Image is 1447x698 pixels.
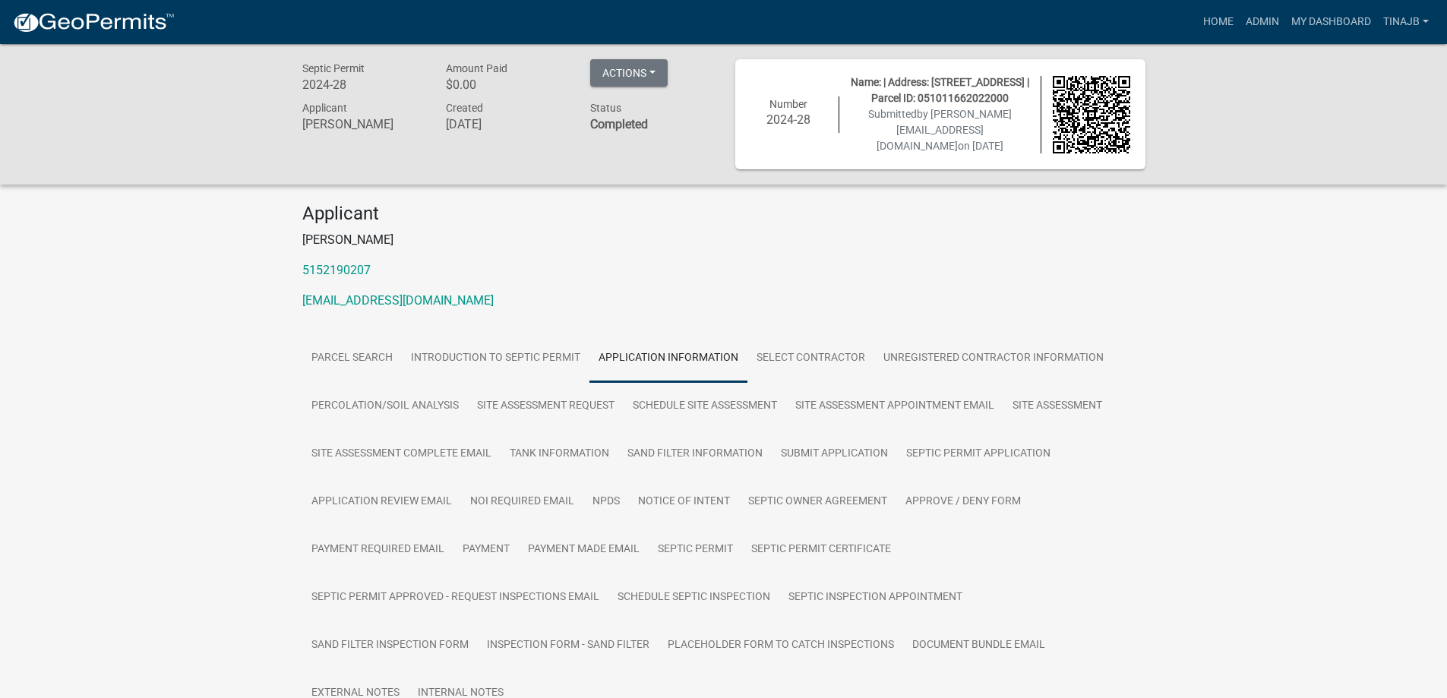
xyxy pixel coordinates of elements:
h6: 2024-28 [302,77,424,92]
a: Submit Application [772,430,897,478]
a: Payment Required Email [302,526,453,574]
a: NPDS [583,478,629,526]
a: Septic Permit Application [897,430,1060,478]
a: Site Assessment Appointment Email [786,382,1003,431]
a: Payment Made Email [519,526,649,574]
a: Inspection Form - Sand Filter [478,621,659,670]
h4: Applicant [302,203,1145,225]
a: Schedule Site Assessment [624,382,786,431]
a: 5152190207 [302,263,371,277]
h6: [PERSON_NAME] [302,117,424,131]
span: Amount Paid [446,62,507,74]
a: Application Information [589,334,747,383]
a: Parcel search [302,334,402,383]
a: Septic Permit [649,526,742,574]
span: Applicant [302,102,347,114]
a: Sand Filter Information [618,430,772,478]
a: Site Assessment Request [468,382,624,431]
a: Septic Permit Approved - Request Inspections Email [302,573,608,622]
a: NOI Required Email [461,478,583,526]
a: Sand Filter Inspection Form [302,621,478,670]
a: Site Assessment [1003,382,1111,431]
strong: Completed [590,117,648,131]
span: Submitted on [DATE] [868,108,1012,152]
h6: 2024-28 [750,112,828,127]
a: Application review email [302,478,461,526]
span: Septic Permit [302,62,365,74]
a: Septic Inspection Appointment [779,573,972,622]
a: Tinajb [1377,8,1435,36]
button: Actions [590,59,668,87]
span: by [PERSON_NAME][EMAIL_ADDRESS][DOMAIN_NAME] [877,108,1012,152]
a: Placeholder Form to Catch Inspections [659,621,903,670]
span: Number [769,98,807,110]
img: QR code [1053,76,1130,153]
a: Septic Permit Certificate [742,526,900,574]
a: Site Assessment Complete Email [302,430,501,478]
a: Tank Information [501,430,618,478]
a: My Dashboard [1285,8,1377,36]
a: Admin [1240,8,1285,36]
a: Document Bundle Email [903,621,1054,670]
h6: [DATE] [446,117,567,131]
span: Created [446,102,483,114]
a: Notice of Intent [629,478,739,526]
a: Percolation/Soil Analysis [302,382,468,431]
span: Status [590,102,621,114]
a: Payment [453,526,519,574]
span: Name: | Address: [STREET_ADDRESS] | Parcel ID: 051011662022000 [851,76,1029,104]
a: [EMAIL_ADDRESS][DOMAIN_NAME] [302,293,494,308]
a: Introduction to Septic Permit [402,334,589,383]
a: Schedule Septic Inspection [608,573,779,622]
a: Septic Owner Agreement [739,478,896,526]
a: Select contractor [747,334,874,383]
a: Unregistered Contractor Information [874,334,1113,383]
a: Approve / Deny Form [896,478,1030,526]
h6: $0.00 [446,77,567,92]
a: Home [1197,8,1240,36]
p: [PERSON_NAME] [302,231,1145,249]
